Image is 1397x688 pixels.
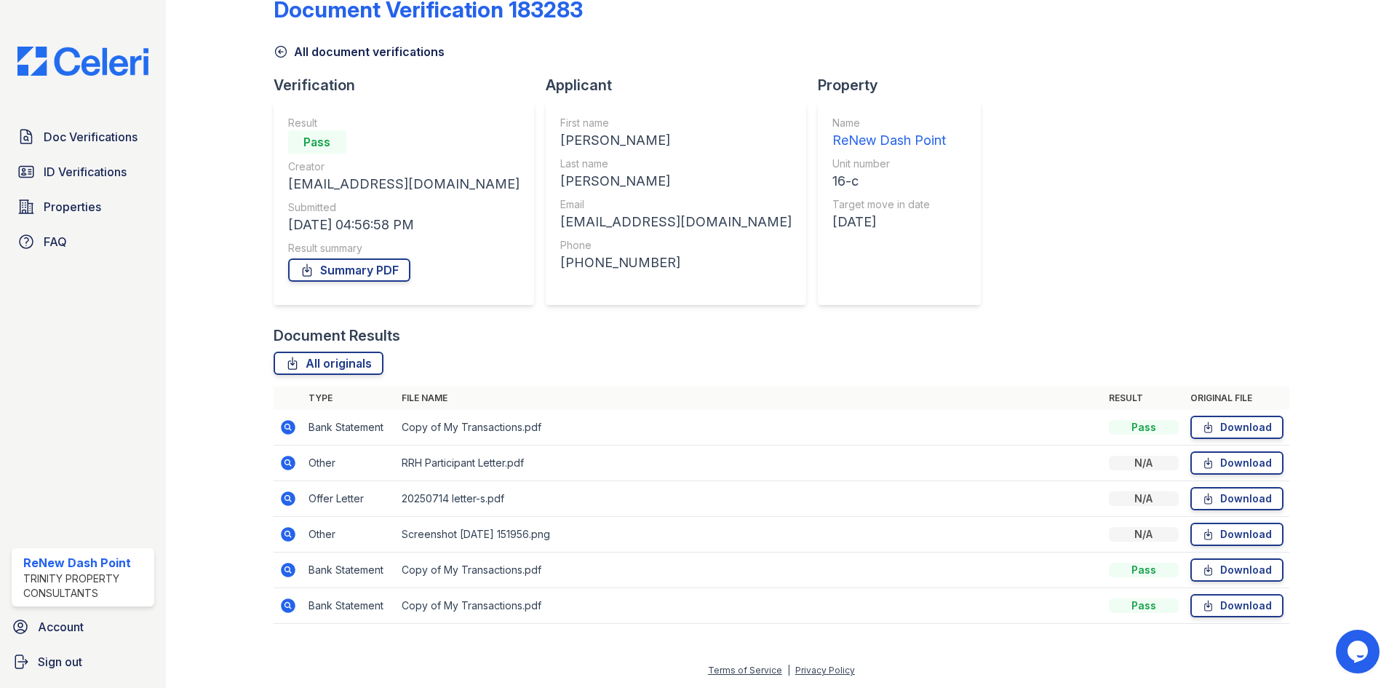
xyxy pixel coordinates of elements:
[1109,563,1179,577] div: Pass
[303,553,396,588] td: Bank Statement
[288,116,520,130] div: Result
[1190,523,1283,546] a: Download
[560,171,792,191] div: [PERSON_NAME]
[560,238,792,253] div: Phone
[787,665,790,676] div: |
[288,241,520,256] div: Result summary
[12,122,154,151] a: Doc Verifications
[303,481,396,517] td: Offer Letter
[1190,487,1283,510] a: Download
[44,128,138,146] span: Doc Verifications
[1103,387,1185,410] th: Result
[303,588,396,624] td: Bank Statement
[1109,527,1179,542] div: N/A
[396,446,1103,481] td: RRH Participant Letter.pdf
[832,157,946,171] div: Unit number
[303,387,396,410] th: Type
[1336,630,1382,673] iframe: chat widget
[560,253,792,273] div: [PHONE_NUMBER]
[560,130,792,151] div: [PERSON_NAME]
[288,174,520,194] div: [EMAIL_ADDRESS][DOMAIN_NAME]
[1190,594,1283,617] a: Download
[274,75,546,95] div: Verification
[303,517,396,553] td: Other
[832,116,946,151] a: Name ReNew Dash Point
[1185,387,1289,410] th: Original file
[1190,451,1283,475] a: Download
[560,116,792,130] div: First name
[288,130,346,154] div: Pass
[288,200,520,215] div: Submitted
[288,215,520,235] div: [DATE] 04:56:58 PM
[832,130,946,151] div: ReNew Dash Point
[818,75,992,95] div: Property
[44,198,101,216] span: Properties
[274,325,400,346] div: Document Results
[274,352,383,375] a: All originals
[1190,558,1283,582] a: Download
[795,665,855,676] a: Privacy Policy
[38,618,84,636] span: Account
[396,481,1103,517] td: 20250714 letter-s.pdf
[12,157,154,186] a: ID Verifications
[303,446,396,481] td: Other
[560,157,792,171] div: Last name
[396,410,1103,446] td: Copy of My Transactions.pdf
[546,75,818,95] div: Applicant
[396,517,1103,553] td: Screenshot [DATE] 151956.png
[396,588,1103,624] td: Copy of My Transactions.pdf
[274,43,445,60] a: All document verifications
[23,554,148,572] div: ReNew Dash Point
[12,192,154,221] a: Properties
[396,387,1103,410] th: File name
[6,47,160,76] img: CE_Logo_Blue-a8612792a0a2168367f1c8372b55b34899dd931a85d93a1a3d3e32e68fde9ad4.png
[832,116,946,130] div: Name
[1109,598,1179,613] div: Pass
[1109,491,1179,506] div: N/A
[6,612,160,641] a: Account
[44,163,127,181] span: ID Verifications
[23,572,148,601] div: Trinity Property Consultants
[38,653,82,671] span: Sign out
[1190,416,1283,439] a: Download
[560,197,792,212] div: Email
[44,233,67,250] span: FAQ
[708,665,782,676] a: Terms of Service
[396,553,1103,588] td: Copy of My Transactions.pdf
[560,212,792,232] div: [EMAIL_ADDRESS][DOMAIN_NAME]
[288,159,520,174] div: Creator
[12,227,154,256] a: FAQ
[1109,456,1179,470] div: N/A
[303,410,396,446] td: Bank Statement
[6,647,160,676] a: Sign out
[1109,420,1179,435] div: Pass
[832,197,946,212] div: Target move in date
[832,171,946,191] div: 16-c
[832,212,946,232] div: [DATE]
[288,258,410,282] a: Summary PDF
